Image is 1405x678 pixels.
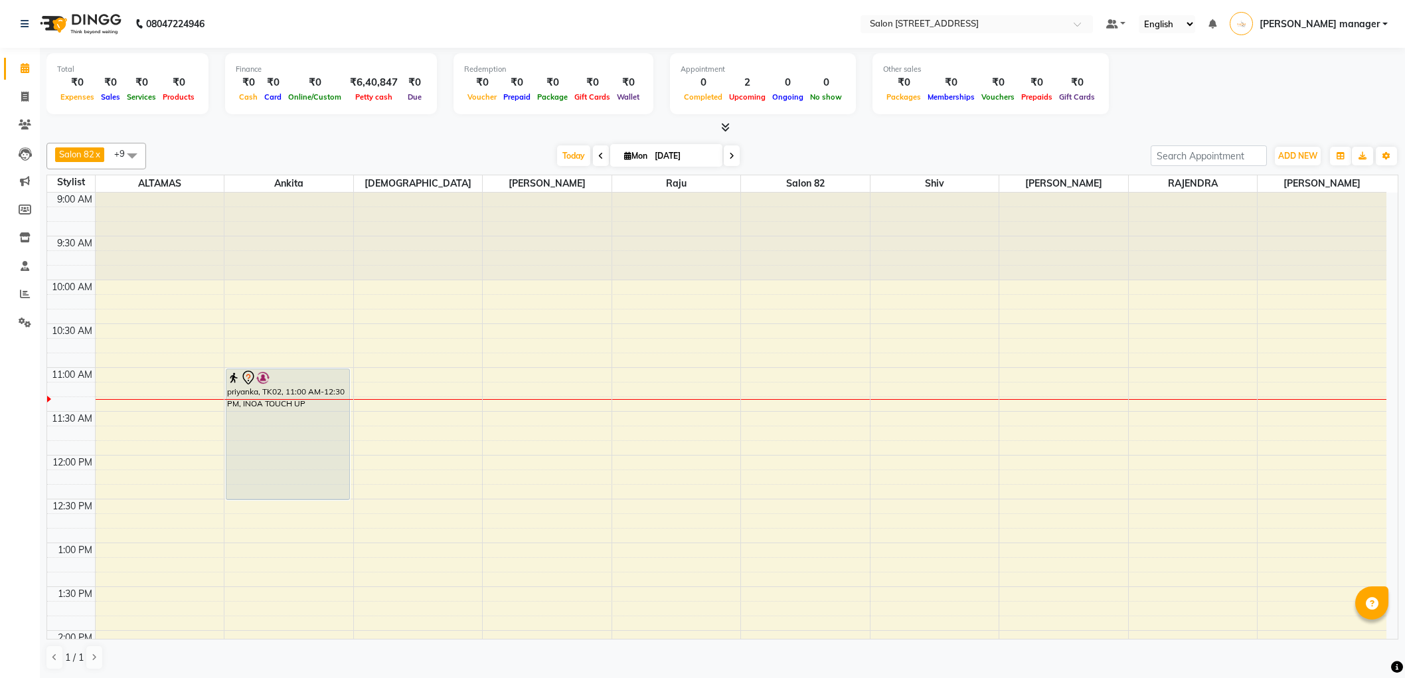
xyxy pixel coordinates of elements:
[1258,175,1386,192] span: [PERSON_NAME]
[49,324,95,338] div: 10:30 AM
[1129,175,1258,192] span: RAJENDRA
[59,149,94,159] span: Salon 82
[769,92,807,102] span: Ongoing
[1018,75,1056,90] div: ₹0
[236,75,261,90] div: ₹0
[159,75,198,90] div: ₹0
[681,92,726,102] span: Completed
[404,92,425,102] span: Due
[226,369,349,499] div: priyanka, TK02, 11:00 AM-12:30 PM, INOA TOUCH UP
[681,75,726,90] div: 0
[55,543,95,557] div: 1:00 PM
[651,146,717,166] input: 2025-09-01
[57,64,198,75] div: Total
[614,75,643,90] div: ₹0
[883,75,924,90] div: ₹0
[1275,147,1321,165] button: ADD NEW
[741,175,870,192] span: Salon 82
[807,75,845,90] div: 0
[1056,92,1098,102] span: Gift Cards
[57,75,98,90] div: ₹0
[1018,92,1056,102] span: Prepaids
[49,280,95,294] div: 10:00 AM
[1260,17,1380,31] span: [PERSON_NAME] manager
[403,75,426,90] div: ₹0
[1056,75,1098,90] div: ₹0
[98,92,124,102] span: Sales
[55,587,95,601] div: 1:30 PM
[54,236,95,250] div: 9:30 AM
[807,92,845,102] span: No show
[924,75,978,90] div: ₹0
[1151,145,1267,166] input: Search Appointment
[55,631,95,645] div: 2:00 PM
[224,175,353,192] span: Ankita
[571,92,614,102] span: Gift Cards
[571,75,614,90] div: ₹0
[464,92,500,102] span: Voucher
[557,145,590,166] span: Today
[612,175,741,192] span: Raju
[49,368,95,382] div: 11:00 AM
[681,64,845,75] div: Appointment
[534,92,571,102] span: Package
[34,5,125,42] img: logo
[124,75,159,90] div: ₹0
[146,5,205,42] b: 08047224946
[464,64,643,75] div: Redemption
[236,64,426,75] div: Finance
[345,75,403,90] div: ₹6,40,847
[621,151,651,161] span: Mon
[1349,625,1392,665] iframe: chat widget
[261,75,285,90] div: ₹0
[534,75,571,90] div: ₹0
[114,148,135,159] span: +9
[483,175,612,192] span: [PERSON_NAME]
[124,92,159,102] span: Services
[999,175,1128,192] span: [PERSON_NAME]
[1230,12,1253,35] img: Rahul manager
[57,92,98,102] span: Expenses
[94,149,100,159] a: x
[285,92,345,102] span: Online/Custom
[978,92,1018,102] span: Vouchers
[924,92,978,102] span: Memberships
[98,75,124,90] div: ₹0
[159,92,198,102] span: Products
[65,651,84,665] span: 1 / 1
[54,193,95,207] div: 9:00 AM
[614,92,643,102] span: Wallet
[500,92,534,102] span: Prepaid
[285,75,345,90] div: ₹0
[50,499,95,513] div: 12:30 PM
[236,92,261,102] span: Cash
[96,175,224,192] span: ALTAMAS
[464,75,500,90] div: ₹0
[978,75,1018,90] div: ₹0
[883,92,924,102] span: Packages
[354,175,483,192] span: [DEMOGRAPHIC_DATA]
[49,412,95,426] div: 11:30 AM
[870,175,999,192] span: Shiv
[883,64,1098,75] div: Other sales
[726,75,769,90] div: 2
[47,175,95,189] div: Stylist
[726,92,769,102] span: Upcoming
[261,92,285,102] span: Card
[769,75,807,90] div: 0
[352,92,396,102] span: Petty cash
[500,75,534,90] div: ₹0
[50,456,95,469] div: 12:00 PM
[1278,151,1317,161] span: ADD NEW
